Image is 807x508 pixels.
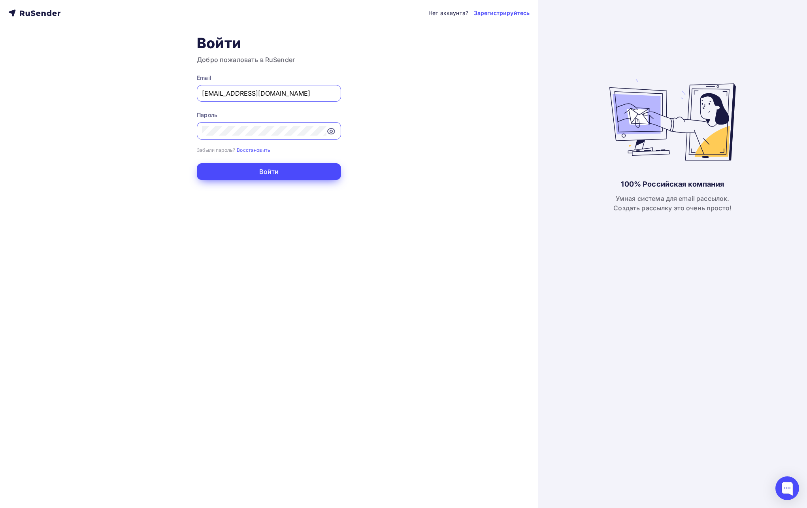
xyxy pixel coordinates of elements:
small: Восстановить [237,147,270,153]
div: 100% Российская компания [621,179,724,189]
a: Восстановить [237,146,270,153]
input: Укажите свой email [202,89,336,98]
div: Пароль [197,111,341,119]
h3: Добро пожаловать в RuSender [197,55,341,64]
h1: Войти [197,34,341,52]
a: Зарегистрируйтесь [474,9,530,17]
div: Умная система для email рассылок. Создать рассылку это очень просто! [613,194,732,213]
button: Войти [197,163,341,180]
div: Нет аккаунта? [428,9,468,17]
small: Забыли пароль? [197,147,235,153]
div: Email [197,74,341,82]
